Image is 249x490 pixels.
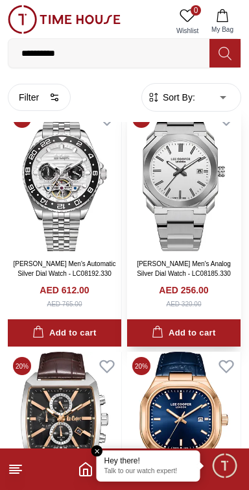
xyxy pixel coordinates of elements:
[147,91,195,104] button: Sort By:
[127,104,241,251] img: Lee Cooper Men's Analog Silver Dial Watch - LC08185.330
[40,284,89,297] h4: AED 612.00
[171,5,204,38] a: 0Wishlist
[104,467,193,476] p: Talk to our watch expert!
[167,299,202,309] div: AED 320.00
[91,445,103,457] em: Close tooltip
[13,260,115,277] a: [PERSON_NAME] Men's Automatic Silver Dial Watch - LC08192.330
[159,284,208,297] h4: AED 256.00
[13,357,31,375] span: 20 %
[8,319,121,347] button: Add to cart
[8,84,71,111] button: Filter
[8,104,121,251] img: Lee Cooper Men's Automatic Silver Dial Watch - LC08192.330
[160,91,195,104] span: Sort By:
[137,260,231,277] a: [PERSON_NAME] Men's Analog Silver Dial Watch - LC08185.330
[132,357,150,375] span: 20 %
[211,452,239,480] div: Chat Widget
[8,5,121,34] img: ...
[171,26,204,36] span: Wishlist
[104,456,193,466] div: Hey there!
[204,5,241,38] button: My Bag
[191,5,201,16] span: 0
[47,299,82,309] div: AED 765.00
[152,326,215,341] div: Add to cart
[206,25,239,34] span: My Bag
[78,461,93,477] a: Home
[32,326,96,341] div: Add to cart
[127,319,241,347] button: Add to cart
